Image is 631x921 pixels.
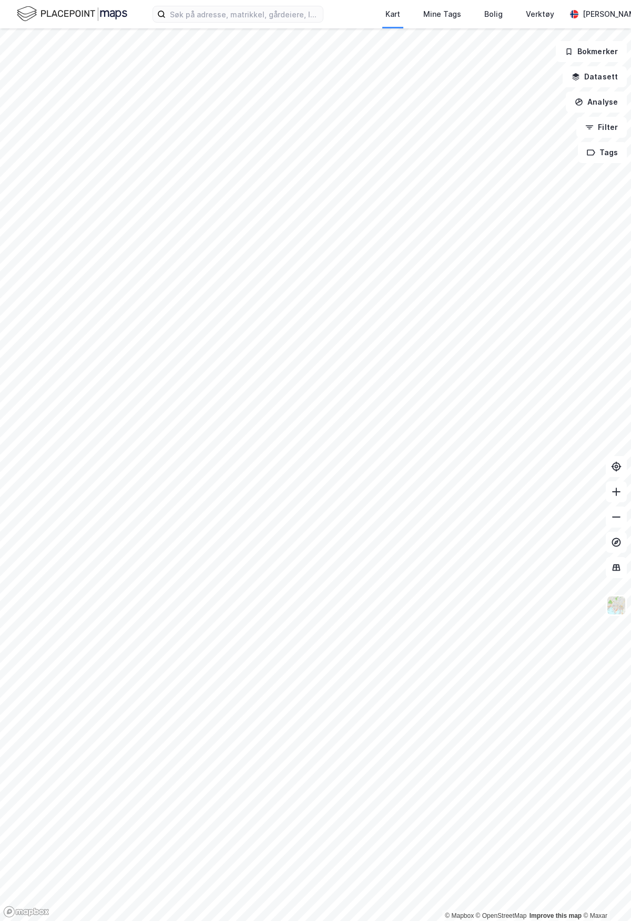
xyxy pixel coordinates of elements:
a: Mapbox homepage [3,906,49,918]
button: Analyse [566,92,627,113]
div: Kart [385,8,400,21]
button: Bokmerker [556,41,627,62]
div: Bolig [484,8,503,21]
a: OpenStreetMap [476,912,527,919]
div: Kontrollprogram for chat [578,871,631,921]
div: Mine Tags [423,8,461,21]
iframe: Chat Widget [578,871,631,921]
a: Mapbox [445,912,474,919]
a: Improve this map [530,912,582,919]
button: Tags [578,142,627,163]
button: Datasett [563,66,627,87]
img: Z [606,595,626,615]
button: Filter [576,117,627,138]
img: logo.f888ab2527a4732fd821a326f86c7f29.svg [17,5,127,23]
input: Søk på adresse, matrikkel, gårdeiere, leietakere eller personer [166,6,323,22]
div: Verktøy [526,8,554,21]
